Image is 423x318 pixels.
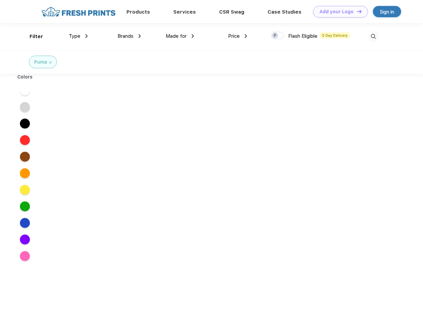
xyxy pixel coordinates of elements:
[34,59,47,66] div: Puma
[127,9,150,15] a: Products
[12,74,38,80] div: Colors
[368,31,379,42] img: desktop_search.svg
[30,33,43,40] div: Filter
[319,9,354,15] div: Add your Logo
[320,32,350,38] span: 5 Day Delivery
[245,34,247,38] img: dropdown.png
[166,33,187,39] span: Made for
[40,6,118,18] img: fo%20logo%202.webp
[69,33,80,39] span: Type
[192,34,194,38] img: dropdown.png
[288,33,317,39] span: Flash Eligible
[85,34,88,38] img: dropdown.png
[219,9,244,15] a: CSR Swag
[228,33,240,39] span: Price
[49,61,51,64] img: filter_cancel.svg
[173,9,196,15] a: Services
[138,34,141,38] img: dropdown.png
[357,10,362,13] img: DT
[118,33,133,39] span: Brands
[373,6,401,17] a: Sign in
[380,8,394,16] div: Sign in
